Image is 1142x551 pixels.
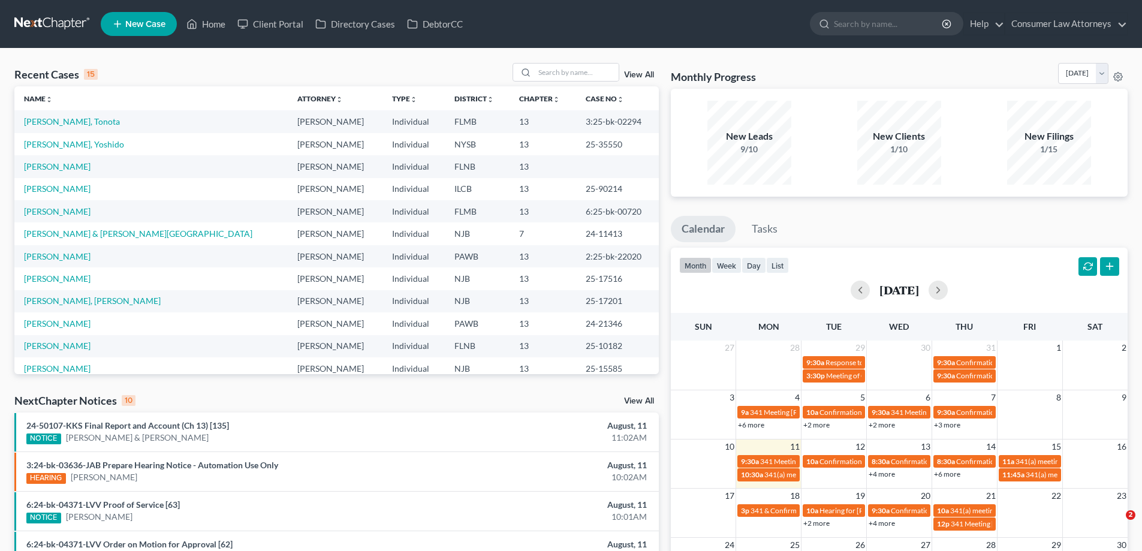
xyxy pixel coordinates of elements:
a: 3:24-bk-03636-JAB Prepare Hearing Notice - Automation Use Only [26,460,278,470]
span: 341 Meeting [PERSON_NAME] [891,408,988,417]
a: [PERSON_NAME] [71,471,137,483]
span: Meeting of Creditors for [PERSON_NAME] [826,371,959,380]
span: 7 [990,390,997,405]
span: Sun [695,321,712,332]
td: NJB [445,222,510,245]
td: FLMB [445,110,510,133]
span: 10a [806,506,818,515]
td: [PERSON_NAME] [288,290,382,312]
td: 13 [510,290,575,312]
div: 10:01AM [448,511,647,523]
a: [PERSON_NAME], Yoshido [24,139,124,149]
span: 341(a) meeting for [PERSON_NAME] [764,470,880,479]
span: 10a [806,408,818,417]
td: 25-90214 [576,178,659,200]
span: 9:30a [937,358,955,367]
span: 10:30a [741,470,763,479]
span: 11a [1002,457,1014,466]
a: [PERSON_NAME] [24,273,91,284]
span: 31 [985,341,997,355]
div: New Clients [857,130,941,143]
span: 3:30p [806,371,825,380]
td: [PERSON_NAME] [288,178,382,200]
a: [PERSON_NAME], [PERSON_NAME] [24,296,161,306]
div: 11:02AM [448,432,647,444]
td: Individual [382,133,445,155]
span: 10a [806,457,818,466]
span: 18 [789,489,801,503]
a: +2 more [869,420,895,429]
span: 341 & Confirmation Hearing [PERSON_NAME] [751,506,897,515]
td: 6:25-bk-00720 [576,200,659,222]
span: 12 [854,439,866,454]
span: 21 [985,489,997,503]
td: NJB [445,357,510,380]
span: 11:45a [1002,470,1025,479]
span: 23 [1116,489,1128,503]
td: Individual [382,357,445,380]
td: 13 [510,357,575,380]
a: Calendar [671,216,736,242]
a: +6 more [738,420,764,429]
span: Confirmation hearing for [PERSON_NAME] [891,506,1027,515]
a: [PERSON_NAME] [24,318,91,329]
span: 1 [1055,341,1062,355]
span: 20 [920,489,932,503]
span: 4 [794,390,801,405]
span: Wed [889,321,909,332]
span: 341(a) meeting for [PERSON_NAME] [950,506,1066,515]
a: [PERSON_NAME] [24,183,91,194]
div: 1/10 [857,143,941,155]
td: 13 [510,155,575,177]
td: 13 [510,133,575,155]
a: +3 more [934,420,960,429]
a: +2 more [803,519,830,528]
input: Search by name... [834,13,944,35]
td: PAWB [445,245,510,267]
a: [PERSON_NAME], Tonota [24,116,120,127]
td: 13 [510,110,575,133]
a: Help [964,13,1004,35]
td: 25-15585 [576,357,659,380]
td: 2:25-bk-22020 [576,245,659,267]
a: [PERSON_NAME] [24,161,91,171]
a: Chapterunfold_more [519,94,560,103]
h2: [DATE] [879,284,919,296]
span: 10a [937,506,949,515]
span: 8 [1055,390,1062,405]
td: Individual [382,222,445,245]
a: 6:24-bk-04371-LVV Order on Motion for Approval [62] [26,539,233,549]
span: Sat [1087,321,1102,332]
td: 13 [510,267,575,290]
td: [PERSON_NAME] [288,335,382,357]
span: 3 [728,390,736,405]
td: FLMB [445,200,510,222]
span: 9:30a [937,408,955,417]
td: Individual [382,200,445,222]
a: [PERSON_NAME] [24,363,91,374]
span: New Case [125,20,165,29]
span: 6 [924,390,932,405]
td: 7 [510,222,575,245]
span: Confirmation hearing [PERSON_NAME] [819,408,945,417]
td: 25-10182 [576,335,659,357]
td: [PERSON_NAME] [288,312,382,335]
td: 3:25-bk-02294 [576,110,659,133]
div: Recent Cases [14,67,98,82]
td: Individual [382,155,445,177]
td: 25-17201 [576,290,659,312]
td: 13 [510,312,575,335]
button: week [712,257,742,273]
a: [PERSON_NAME] [24,341,91,351]
div: New Leads [707,130,791,143]
span: 27 [724,341,736,355]
a: +4 more [869,519,895,528]
td: [PERSON_NAME] [288,267,382,290]
a: 24-50107-KKS Final Report and Account (Ch 13) [135] [26,420,229,430]
span: Thu [956,321,973,332]
span: 8:30a [872,457,890,466]
td: 13 [510,335,575,357]
td: [PERSON_NAME] [288,155,382,177]
span: 341 Meeting [PERSON_NAME] [760,457,857,466]
div: HEARING [26,473,66,484]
